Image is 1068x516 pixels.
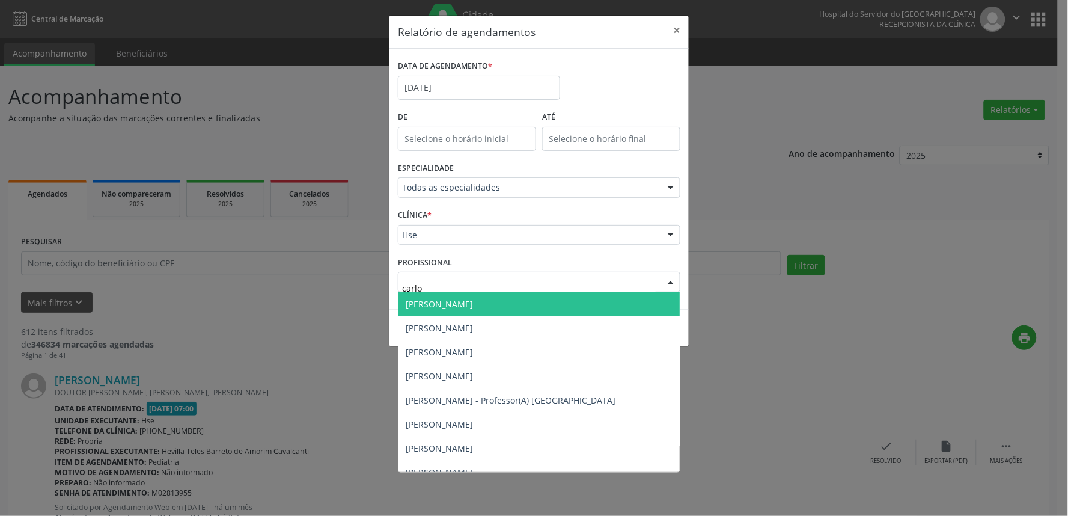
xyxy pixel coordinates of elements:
span: [PERSON_NAME] [406,322,473,334]
label: PROFISSIONAL [398,253,452,272]
span: Hse [402,229,656,241]
label: CLÍNICA [398,206,432,225]
input: Selecione um profissional [402,276,656,300]
input: Selecione o horário final [542,127,680,151]
label: ATÉ [542,108,680,127]
label: DATA DE AGENDAMENTO [398,57,492,76]
span: [PERSON_NAME] [406,419,473,430]
span: Todas as especialidades [402,182,656,194]
button: Close [665,16,689,45]
span: [PERSON_NAME] - Professor(A) [GEOGRAPHIC_DATA] [406,395,615,406]
span: [PERSON_NAME] [406,467,473,478]
span: [PERSON_NAME] [406,370,473,382]
span: [PERSON_NAME] [406,346,473,358]
span: [PERSON_NAME] [406,298,473,310]
h5: Relatório de agendamentos [398,24,536,40]
label: De [398,108,536,127]
label: ESPECIALIDADE [398,159,454,178]
input: Selecione uma data ou intervalo [398,76,560,100]
input: Selecione o horário inicial [398,127,536,151]
span: [PERSON_NAME] [406,443,473,454]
